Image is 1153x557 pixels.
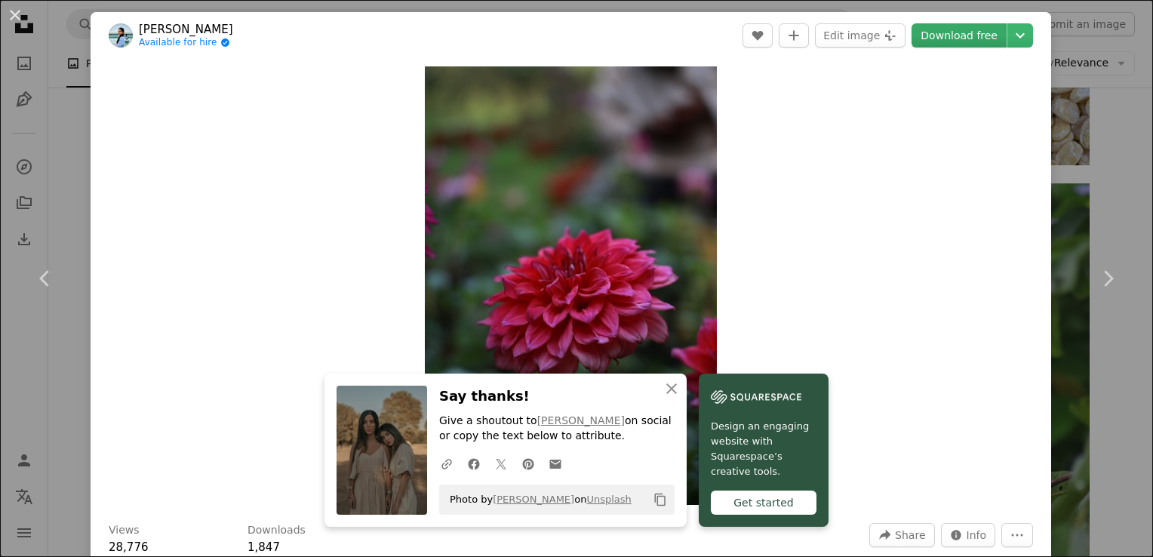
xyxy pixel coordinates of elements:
a: Available for hire [139,37,233,49]
a: Download free [912,23,1007,48]
a: Share on Twitter [487,448,515,479]
button: Share this image [869,523,934,547]
button: Copy to clipboard [647,487,673,512]
a: [PERSON_NAME] [493,494,574,505]
a: Unsplash [586,494,631,505]
span: Share [895,524,925,546]
img: file-1606177908946-d1eed1cbe4f5image [711,386,801,408]
h3: Say thanks! [439,386,675,408]
button: Choose download size [1007,23,1033,48]
button: Edit image [815,23,905,48]
span: Photo by on [442,488,632,512]
a: Share on Pinterest [515,448,542,479]
button: Stats about this image [941,523,996,547]
button: Like [743,23,773,48]
h3: Downloads [248,523,306,538]
img: red flower in tilt shift lens [425,66,717,505]
a: [PERSON_NAME] [139,22,233,37]
p: Give a shoutout to on social or copy the text below to attribute. [439,414,675,444]
button: Add to Collection [779,23,809,48]
span: Info [967,524,987,546]
span: Design an engaging website with Squarespace’s creative tools. [711,419,816,479]
a: Next [1062,206,1153,351]
a: Share over email [542,448,569,479]
span: 28,776 [109,540,149,554]
button: More Actions [1001,523,1033,547]
button: Zoom in on this image [425,66,717,505]
a: [PERSON_NAME] [537,414,625,426]
a: Share on Facebook [460,448,487,479]
a: Design an engaging website with Squarespace’s creative tools.Get started [699,374,829,527]
div: Get started [711,491,816,515]
h3: Views [109,523,140,538]
span: 1,847 [248,540,280,554]
img: Go to Chinnu Indrakumar's profile [109,23,133,48]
